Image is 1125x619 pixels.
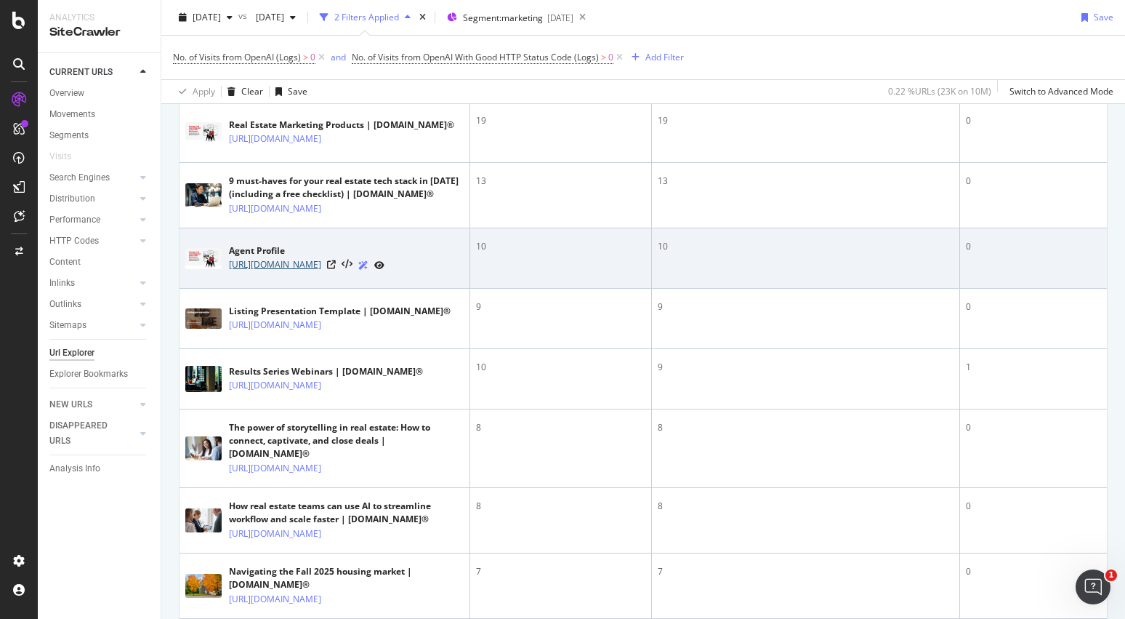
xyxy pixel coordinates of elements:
[476,175,645,188] div: 13
[352,51,599,63] span: No. of Visits from OpenAI With Good HTTP Status Code (Logs)
[49,276,136,291] a: Inlinks
[658,114,953,127] div: 19
[49,212,136,228] a: Performance
[222,80,263,103] button: Clear
[185,508,222,532] img: main image
[1094,11,1113,23] div: Save
[250,6,302,29] button: [DATE]
[229,592,321,607] a: [URL][DOMAIN_NAME]
[185,183,222,207] img: main image
[476,565,645,578] div: 7
[49,346,94,361] div: Url Explorer
[327,260,336,269] a: Visit Online Page
[250,11,284,23] span: 2025 Jan. 28th
[49,418,123,449] div: DISAPPEARED URLS
[49,86,84,101] div: Overview
[601,51,606,63] span: >
[49,367,128,382] div: Explorer Bookmarks
[310,47,315,68] span: 0
[658,500,953,513] div: 8
[49,65,136,80] a: CURRENT URLS
[185,122,222,143] img: main image
[888,85,991,97] div: 0.22 % URLs ( 23K on 10M )
[476,421,645,434] div: 8
[331,50,346,64] button: and
[608,47,613,68] span: 0
[342,260,352,270] button: View HTML Source
[331,51,346,63] div: and
[49,318,86,333] div: Sitemaps
[49,65,113,80] div: CURRENT URLS
[658,240,953,253] div: 10
[1009,85,1113,97] div: Switch to Advanced Mode
[658,175,953,188] div: 13
[241,85,263,97] div: Clear
[49,233,136,249] a: HTTP Codes
[49,276,75,291] div: Inlinks
[229,305,451,318] div: Listing Presentation Template | [DOMAIN_NAME]®
[49,346,150,361] a: Url Explorer
[229,378,321,393] a: [URL][DOMAIN_NAME]
[49,461,100,476] div: Analysis Info
[229,257,321,272] a: [URL][DOMAIN_NAME]
[49,170,110,185] div: Search Engines
[288,85,307,97] div: Save
[334,11,399,23] div: 2 Filters Applied
[476,114,645,127] div: 19
[229,565,464,591] div: Navigating the Fall 2025 housing market | [DOMAIN_NAME]®
[645,51,684,63] div: Add Filter
[658,565,953,578] div: 7
[476,500,645,513] div: 8
[229,365,423,378] div: Results Series Webinars | [DOMAIN_NAME]®
[658,300,953,314] div: 9
[49,233,99,249] div: HTTP Codes
[193,11,221,23] span: 2025 Oct. 1st
[229,318,321,332] a: [URL][DOMAIN_NAME]
[49,12,149,24] div: Analytics
[229,527,321,541] a: [URL][DOMAIN_NAME]
[49,24,149,41] div: SiteCrawler
[49,397,92,412] div: NEW URLS
[658,421,953,434] div: 8
[229,461,321,476] a: [URL][DOMAIN_NAME]
[1105,570,1117,581] span: 1
[49,86,150,101] a: Overview
[229,119,454,132] div: Real Estate Marketing Products | [DOMAIN_NAME]®
[358,257,368,273] a: AI Url Details
[49,170,136,185] a: Search Engines
[185,248,222,269] img: main image
[185,436,222,460] img: main image
[229,201,321,216] a: [URL][DOMAIN_NAME]
[476,361,645,374] div: 10
[626,49,684,66] button: Add Filter
[314,6,416,29] button: 2 Filters Applied
[49,297,81,312] div: Outlinks
[658,361,953,374] div: 9
[374,257,384,273] a: URL Inspection
[416,10,429,25] div: times
[49,107,150,122] a: Movements
[49,149,86,164] a: Visits
[49,191,136,207] a: Distribution
[185,308,222,329] img: main image
[173,80,215,103] button: Apply
[49,367,150,382] a: Explorer Bookmarks
[238,9,250,22] span: vs
[49,397,136,412] a: NEW URLS
[1004,80,1113,103] button: Switch to Advanced Mode
[270,80,307,103] button: Save
[173,51,301,63] span: No. of Visits from OpenAI (Logs)
[173,6,238,29] button: [DATE]
[441,6,573,29] button: Segment:marketing[DATE]
[1076,570,1110,604] iframe: Intercom live chat
[229,132,321,146] a: [URL][DOMAIN_NAME]
[49,461,150,476] a: Analysis Info
[547,12,573,24] div: [DATE]
[49,128,150,143] a: Segments
[303,51,308,63] span: >
[229,500,464,526] div: How real estate teams can use AI to streamline workflow and scale faster | [DOMAIN_NAME]®
[49,297,136,312] a: Outlinks
[229,421,464,460] div: The power of storytelling in real estate: How to connect, captivate, and close deals | [DOMAIN_NA...
[476,240,645,253] div: 10
[193,85,215,97] div: Apply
